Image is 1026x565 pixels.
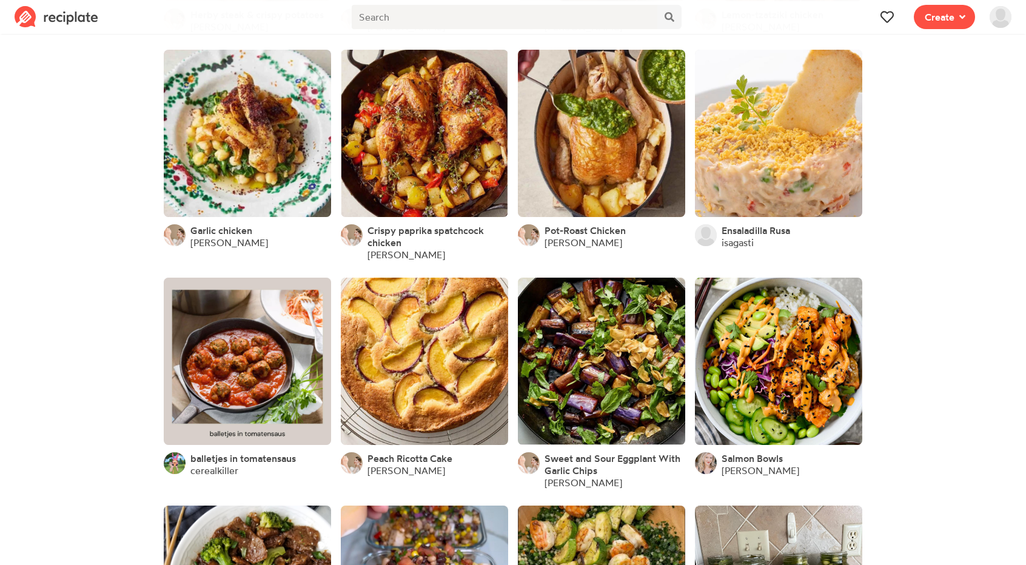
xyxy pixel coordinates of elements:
a: isagasti [722,236,754,249]
a: Sweet and Sour Eggplant With Garlic Chips [545,452,685,476]
input: Search [352,5,657,29]
img: User's avatar [164,224,186,246]
a: balletjes in tomatensaus [190,452,296,464]
span: Create [925,10,954,24]
a: [PERSON_NAME] [545,476,622,489]
img: User's avatar [990,6,1011,28]
img: User's avatar [695,224,717,246]
a: cerealkiller [190,464,238,476]
a: [PERSON_NAME] [190,236,268,249]
a: Crispy paprika spatchcock chicken [367,224,508,249]
img: Reciplate [15,6,98,28]
a: [PERSON_NAME] [545,236,622,249]
img: User's avatar [518,452,540,474]
img: User's avatar [518,224,540,246]
a: [PERSON_NAME] [722,464,799,476]
span: Crispy paprika spatchcock chicken [367,224,484,249]
img: User's avatar [341,224,363,246]
img: User's avatar [695,452,717,474]
button: Create [914,5,975,29]
a: Peach Ricotta Cake [367,452,452,464]
a: Garlic chicken [190,224,252,236]
a: Salmon Bowls [722,452,783,464]
a: Pot-Roast Chicken [545,224,626,236]
img: User's avatar [164,452,186,474]
span: Sweet and Sour Eggplant With Garlic Chips [545,452,680,476]
img: User's avatar [341,452,363,474]
a: Ensaladilla Rusa [722,224,790,236]
a: [PERSON_NAME] [367,464,445,476]
a: [PERSON_NAME] [367,249,445,261]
